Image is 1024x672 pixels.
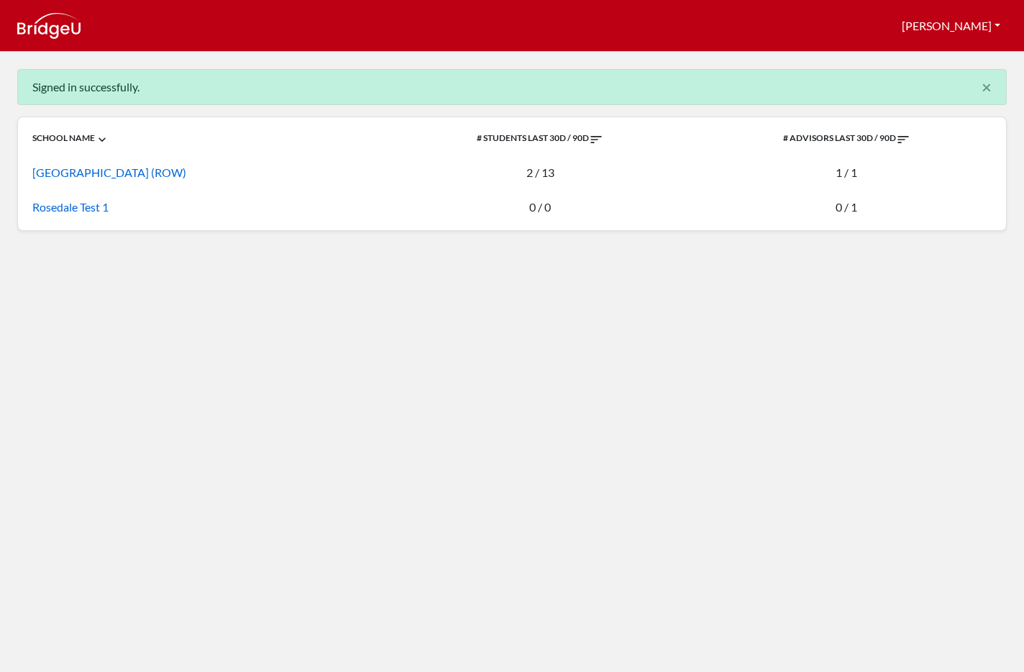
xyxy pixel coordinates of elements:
[17,13,81,39] img: logo_white-fbcc1825e744c8b1c13788af83d6eddd9f393c3eec6f566ed9ae82c8b05cbe3e.png
[693,155,1000,190] td: 1 / 1
[32,132,379,147] div: SCHOOL NAME
[895,12,1007,40] button: [PERSON_NAME]
[693,190,1000,224] td: 0 / 1
[32,165,186,179] a: [GEOGRAPHIC_DATA] (ROW)
[982,76,992,97] span: ×
[396,132,685,147] div: # STUDENTS LAST 30D / 90D
[388,190,693,224] td: 0 / 0
[17,69,1007,105] div: Signed in successfully.
[388,155,693,190] td: 2 / 13
[702,132,992,147] div: # ADVISORS LAST 30D / 90D
[32,200,109,214] a: Rosedale Test 1
[967,70,1006,104] button: Close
